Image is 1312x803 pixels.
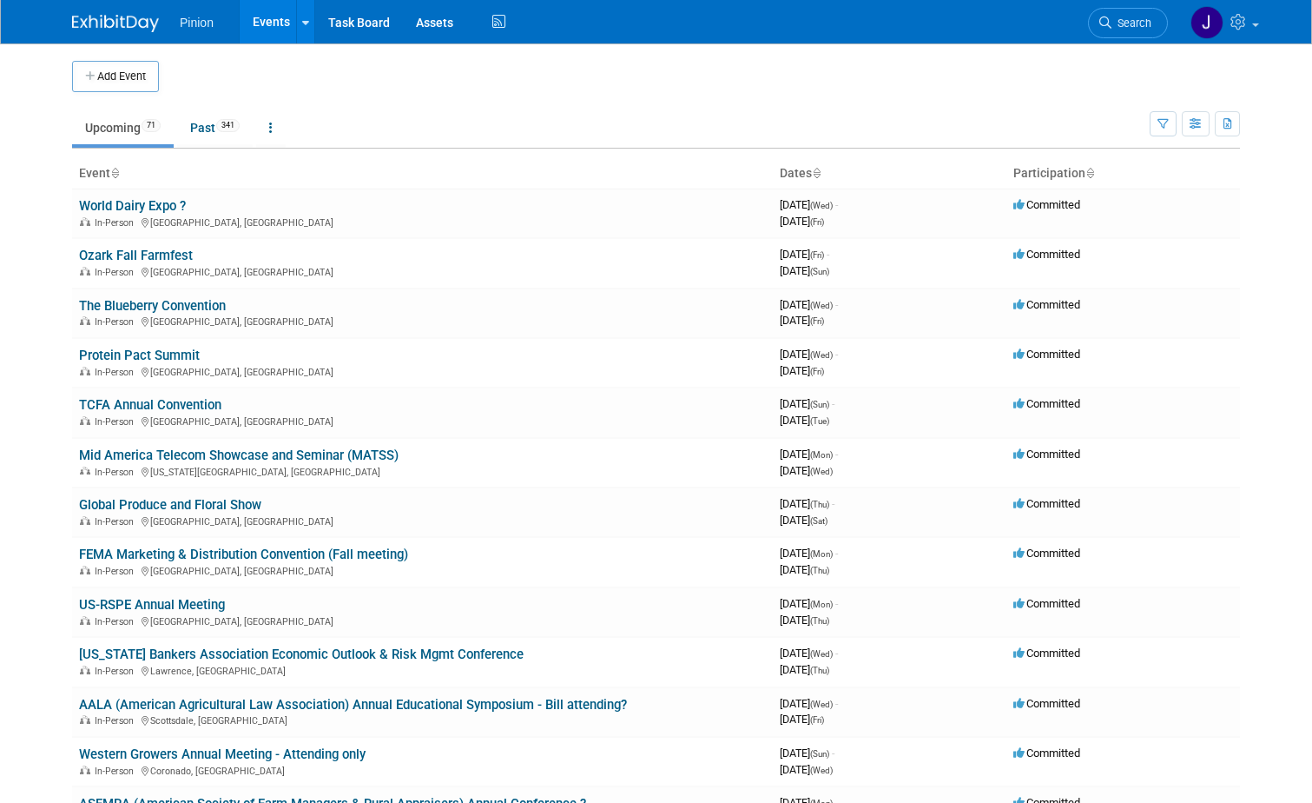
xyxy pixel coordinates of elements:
img: In-Person Event [80,715,90,724]
th: Participation [1006,159,1240,189]
span: (Sun) [810,400,829,409]
a: Search [1088,8,1168,38]
span: - [835,348,838,361]
a: US-RSPE Annual Meeting [79,597,225,613]
span: Committed [1013,497,1080,510]
a: Global Produce and Floral Show [79,497,261,513]
div: Coronado, [GEOGRAPHIC_DATA] [79,763,766,777]
span: Committed [1013,348,1080,361]
span: In-Person [95,766,139,777]
span: Committed [1013,647,1080,660]
span: (Thu) [810,666,829,675]
a: Sort by Event Name [110,166,119,180]
span: Committed [1013,397,1080,410]
a: Protein Pact Summit [79,348,200,363]
div: [GEOGRAPHIC_DATA], [GEOGRAPHIC_DATA] [79,314,766,328]
span: - [827,248,829,261]
span: (Mon) [810,549,833,559]
div: [GEOGRAPHIC_DATA], [GEOGRAPHIC_DATA] [79,414,766,428]
span: (Wed) [810,700,833,709]
div: [GEOGRAPHIC_DATA], [GEOGRAPHIC_DATA] [79,614,766,627]
span: [DATE] [780,264,829,277]
span: - [835,198,838,211]
span: [DATE] [780,697,838,710]
span: (Sun) [810,749,829,759]
span: (Wed) [810,350,833,360]
span: In-Person [95,516,139,528]
span: In-Person [95,217,139,229]
span: [DATE] [780,614,829,627]
span: (Sun) [810,267,829,276]
img: In-Person Event [80,267,90,275]
span: Committed [1013,747,1080,760]
span: Committed [1013,248,1080,261]
span: - [835,448,838,461]
span: [DATE] [780,547,838,560]
span: - [835,697,838,710]
span: (Mon) [810,600,833,609]
span: In-Person [95,467,139,478]
a: World Dairy Expo ? [79,198,186,214]
img: In-Person Event [80,766,90,774]
span: (Fri) [810,715,824,725]
a: Past341 [177,111,253,144]
span: (Thu) [810,566,829,575]
span: [DATE] [780,314,824,327]
span: [DATE] [780,713,824,726]
span: [DATE] [780,597,838,610]
a: Western Growers Annual Meeting - Attending only [79,747,366,762]
span: [DATE] [780,448,838,461]
a: Mid America Telecom Showcase and Seminar (MATSS) [79,448,399,463]
span: In-Person [95,267,139,278]
span: (Fri) [810,316,824,326]
span: In-Person [95,616,139,627]
img: Jennifer Plumisto [1190,6,1223,39]
div: [GEOGRAPHIC_DATA], [GEOGRAPHIC_DATA] [79,364,766,378]
span: Committed [1013,298,1080,311]
span: [DATE] [780,298,838,311]
span: - [835,647,838,660]
img: In-Person Event [80,666,90,674]
img: In-Person Event [80,416,90,425]
img: ExhibitDay [72,15,159,32]
div: [US_STATE][GEOGRAPHIC_DATA], [GEOGRAPHIC_DATA] [79,464,766,478]
span: Pinion [180,16,214,30]
a: [US_STATE] Bankers Association Economic Outlook & Risk Mgmt Conference [79,647,524,662]
span: [DATE] [780,414,829,427]
span: Committed [1013,198,1080,211]
a: TCFA Annual Convention [79,397,221,413]
span: (Thu) [810,616,829,626]
div: [GEOGRAPHIC_DATA], [GEOGRAPHIC_DATA] [79,264,766,278]
img: In-Person Event [80,316,90,325]
button: Add Event [72,61,159,92]
span: In-Person [95,416,139,428]
img: In-Person Event [80,217,90,226]
span: (Mon) [810,450,833,460]
img: In-Person Event [80,367,90,375]
div: Scottsdale, [GEOGRAPHIC_DATA] [79,713,766,727]
a: FEMA Marketing & Distribution Convention (Fall meeting) [79,547,408,562]
span: In-Person [95,715,139,727]
span: [DATE] [780,364,824,377]
span: [DATE] [780,763,833,776]
th: Dates [773,159,1006,189]
a: AALA (American Agricultural Law Association) Annual Educational Symposium - Bill attending? [79,697,627,713]
div: [GEOGRAPHIC_DATA], [GEOGRAPHIC_DATA] [79,514,766,528]
div: [GEOGRAPHIC_DATA], [GEOGRAPHIC_DATA] [79,563,766,577]
span: In-Person [95,566,139,577]
span: - [832,397,834,410]
a: Ozark Fall Farmfest [79,248,193,263]
span: 341 [216,119,240,132]
img: In-Person Event [80,467,90,475]
span: [DATE] [780,348,838,361]
span: [DATE] [780,647,838,660]
span: [DATE] [780,248,829,261]
div: Lawrence, [GEOGRAPHIC_DATA] [79,663,766,677]
a: Upcoming71 [72,111,174,144]
span: (Sat) [810,516,827,526]
span: [DATE] [780,663,829,676]
span: In-Person [95,666,139,677]
span: [DATE] [780,514,827,527]
span: Committed [1013,697,1080,710]
span: - [835,597,838,610]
